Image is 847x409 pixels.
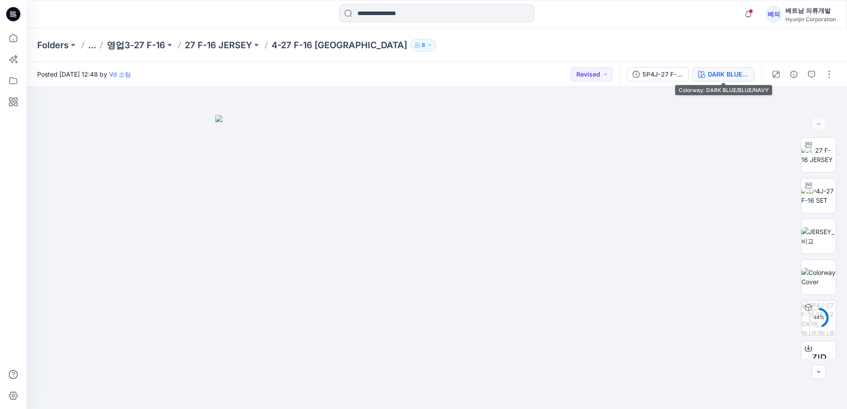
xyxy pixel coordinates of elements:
[627,67,689,81] button: 5P4J-27 F-16 SET-2
[808,314,829,321] div: 44 %
[801,227,836,246] img: JERSEY_비교
[185,39,252,51] a: 27 F-16 JERSEY
[801,301,836,335] img: 5P4J-27 F-16 SET-2 DARK BLUE/BLUE/NAVY
[37,39,69,51] a: Folders
[811,351,827,367] span: ZIP
[801,268,836,286] img: Colorway Cover
[37,69,131,79] span: Posted [DATE] 12:48 by
[109,70,131,78] a: Vd 소팀
[107,39,165,51] a: 영업3-27 F-16
[422,40,425,50] p: 8
[642,69,683,79] div: 5P4J-27 F-16 SET-2
[801,146,836,164] img: 4-27 F-16 JERSEY
[785,5,836,16] div: 베트남 의류개발
[787,67,801,81] button: Details
[88,39,96,51] button: ...
[766,6,782,22] div: 베의
[215,115,658,409] img: eyJhbGciOiJIUzI1NiIsImtpZCI6IjAiLCJzbHQiOiJzZXMiLCJ0eXAiOiJKV1QifQ.eyJkYXRhIjp7InR5cGUiOiJzdG9yYW...
[411,39,436,51] button: 8
[272,39,407,51] p: 4-27 F-16 [GEOGRAPHIC_DATA]
[692,67,754,81] button: DARK BLUE/BLUE/NAVY
[785,16,836,23] div: Hyunjin Corporation
[708,69,749,79] div: DARK BLUE/BLUE/NAVY
[801,186,836,205] img: 5P4J-27 F-16 SET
